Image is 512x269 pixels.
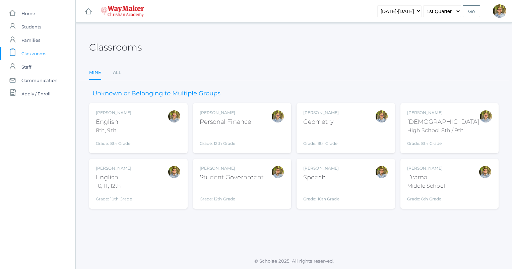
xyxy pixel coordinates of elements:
[200,185,264,202] div: Grade: 12th Grade
[168,110,181,123] div: Kylen Braileanu
[303,129,339,147] div: Grade: 9th Grade
[89,90,224,97] h3: Unknown or Belonging to Multiple Groups
[96,193,132,202] div: Grade: 10th Grade
[200,117,252,126] div: Personal Finance
[200,110,252,116] div: [PERSON_NAME]
[96,173,132,182] div: English
[493,4,506,18] div: Kylen Braileanu
[271,110,284,123] div: Kylen Braileanu
[303,117,339,126] div: Geometry
[407,173,445,182] div: Drama
[407,110,479,116] div: [PERSON_NAME]
[21,87,51,100] span: Apply / Enroll
[200,165,264,171] div: [PERSON_NAME]
[96,182,132,190] div: 10, 11, 12th
[96,165,132,171] div: [PERSON_NAME]
[303,185,339,202] div: Grade: 10th Grade
[271,165,284,179] div: Kylen Braileanu
[76,258,512,264] p: © Scholae 2025. All rights reserved.
[407,165,445,171] div: [PERSON_NAME]
[89,66,101,80] a: Mine
[21,20,41,33] span: Students
[478,165,492,179] div: Kylen Braileanu
[21,74,58,87] span: Communication
[113,66,121,79] a: All
[96,126,131,134] div: 8th, 9th
[200,173,264,182] div: Student Government
[168,165,181,179] div: Kylen Braileanu
[101,5,144,17] img: 4_waymaker-logo-stack-white.png
[303,165,339,171] div: [PERSON_NAME]
[407,193,445,202] div: Grade: 6th Grade
[303,110,339,116] div: [PERSON_NAME]
[375,110,388,123] div: Kylen Braileanu
[463,5,480,17] input: Go
[21,47,46,60] span: Classrooms
[375,165,388,179] div: Kylen Braileanu
[407,137,479,147] div: Grade: 8th Grade
[407,117,479,126] div: [DEMOGRAPHIC_DATA]
[89,42,142,53] h2: Classrooms
[303,173,339,182] div: Speech
[96,110,131,116] div: [PERSON_NAME]
[21,60,31,74] span: Staff
[96,137,131,147] div: Grade: 8th Grade
[479,110,493,123] div: Kylen Braileanu
[21,33,40,47] span: Families
[96,117,131,126] div: English
[407,126,479,134] div: High School 8th / 9th
[407,182,445,190] div: Middle School
[200,129,252,147] div: Grade: 12th Grade
[21,7,35,20] span: Home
